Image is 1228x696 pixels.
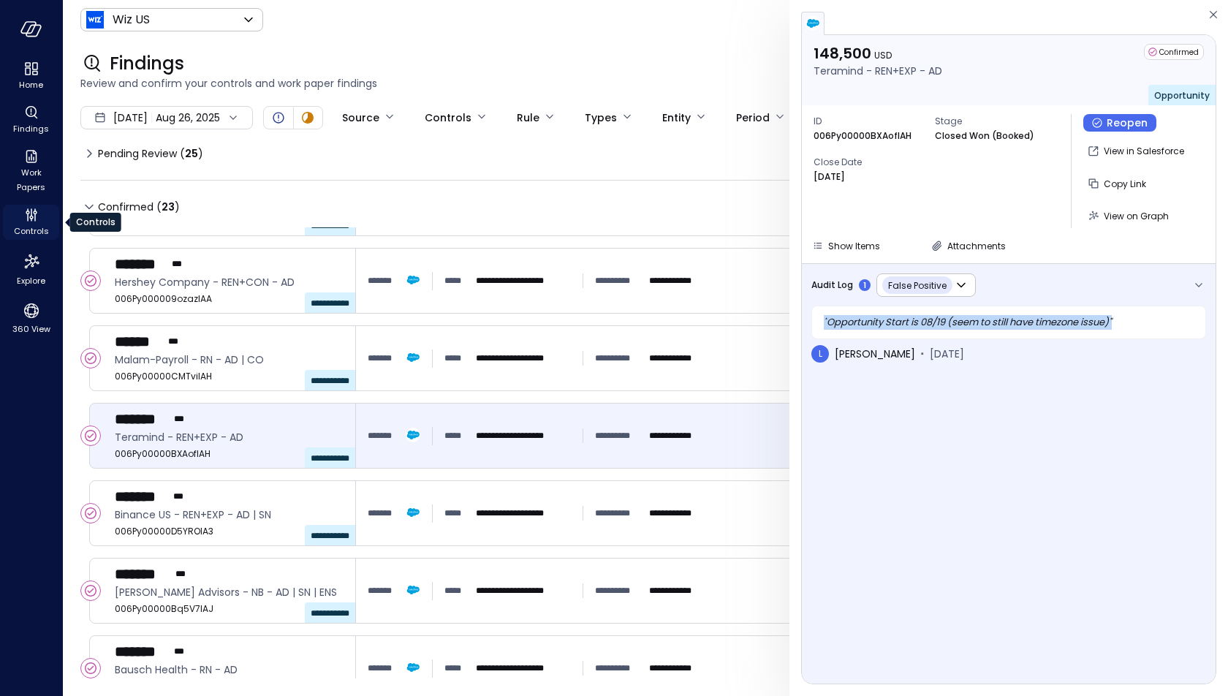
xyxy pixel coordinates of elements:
[115,584,344,600] span: Grant Thornton Advisors - NB - AD | SN | ENS
[113,11,150,29] p: Wiz US
[3,205,59,240] div: Controls
[115,507,344,523] span: Binance US - REN+EXP - AD | SN
[585,105,617,130] div: Types
[80,271,101,291] div: Confirmed
[811,306,1206,339] div: " Opportunity Start is 08/19 (seem to still have timezone issue) "
[1083,203,1175,228] button: View on Graph
[115,292,344,306] span: 006Py000009ozazIAA
[1144,44,1204,60] div: Confirmed
[299,109,317,126] div: In Progress
[3,298,59,338] div: 360 View
[1083,139,1190,164] button: View in Salesforce
[874,49,892,61] span: USD
[115,602,344,616] span: 006Py00000Bq5V7IAJ
[13,121,49,136] span: Findings
[156,199,180,215] div: ( )
[1104,178,1146,190] span: Copy Link
[3,58,59,94] div: Home
[1104,144,1184,159] p: View in Salesforce
[80,425,101,446] div: Confirmed
[342,105,379,130] div: Source
[14,224,49,238] span: Controls
[935,114,1045,129] span: Stage
[115,662,344,678] span: Bausch Health - RN - AD
[1154,89,1210,102] span: Opportunity
[70,213,121,232] div: Controls
[814,114,923,129] span: ID
[1083,171,1152,196] button: Copy Link
[115,447,344,461] span: 006Py00000BXAofIAH
[814,155,923,170] span: Close Date
[1104,210,1169,222] span: View on Graph
[86,11,104,29] img: Icon
[814,170,845,184] p: [DATE]
[113,110,148,126] span: [DATE]
[925,237,1012,254] button: Attachments
[80,348,101,368] div: Confirmed
[115,429,344,445] span: Teramind - REN+EXP - AD
[3,249,59,290] div: Explore
[270,109,287,126] div: Open
[930,346,964,362] span: [DATE]
[863,280,866,291] p: 1
[80,75,1210,91] span: Review and confirm your controls and work paper findings
[811,278,853,292] span: Audit Log
[185,146,198,161] span: 25
[80,658,101,678] div: Confirmed
[115,274,344,290] span: Hershey Company - REN+CON - AD
[814,44,942,63] p: 148,500
[935,129,1034,143] p: Closed Won (Booked)
[162,200,175,214] span: 23
[98,195,180,219] span: Confirmed
[814,129,911,143] p: 006Py00000BXAofIAH
[17,273,45,288] span: Explore
[806,237,886,254] button: Show Items
[947,240,1006,252] span: Attachments
[3,102,59,137] div: Findings
[828,240,880,252] span: Show Items
[115,369,344,384] span: 006Py00000CMTviIAH
[662,105,691,130] div: Entity
[80,503,101,523] div: Confirmed
[98,142,203,165] span: Pending Review
[110,52,184,75] span: Findings
[888,279,947,292] span: False Positive
[80,580,101,601] div: Confirmed
[1083,114,1156,132] button: Reopen
[19,77,43,92] span: Home
[835,346,915,362] span: [PERSON_NAME]
[814,63,942,79] p: Teramind - REN+EXP - AD
[1107,115,1148,131] span: Reopen
[736,105,770,130] div: Period
[115,352,344,368] span: Malam-Payroll - RN - AD | CO
[806,16,820,31] img: salesforce
[12,322,50,336] span: 360 View
[9,165,53,194] span: Work Papers
[115,524,344,539] span: 006Py00000D5YROIA3
[3,146,59,196] div: Work Papers
[811,345,829,363] div: L
[517,105,539,130] div: Rule
[425,105,471,130] div: Controls
[180,145,203,162] div: ( )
